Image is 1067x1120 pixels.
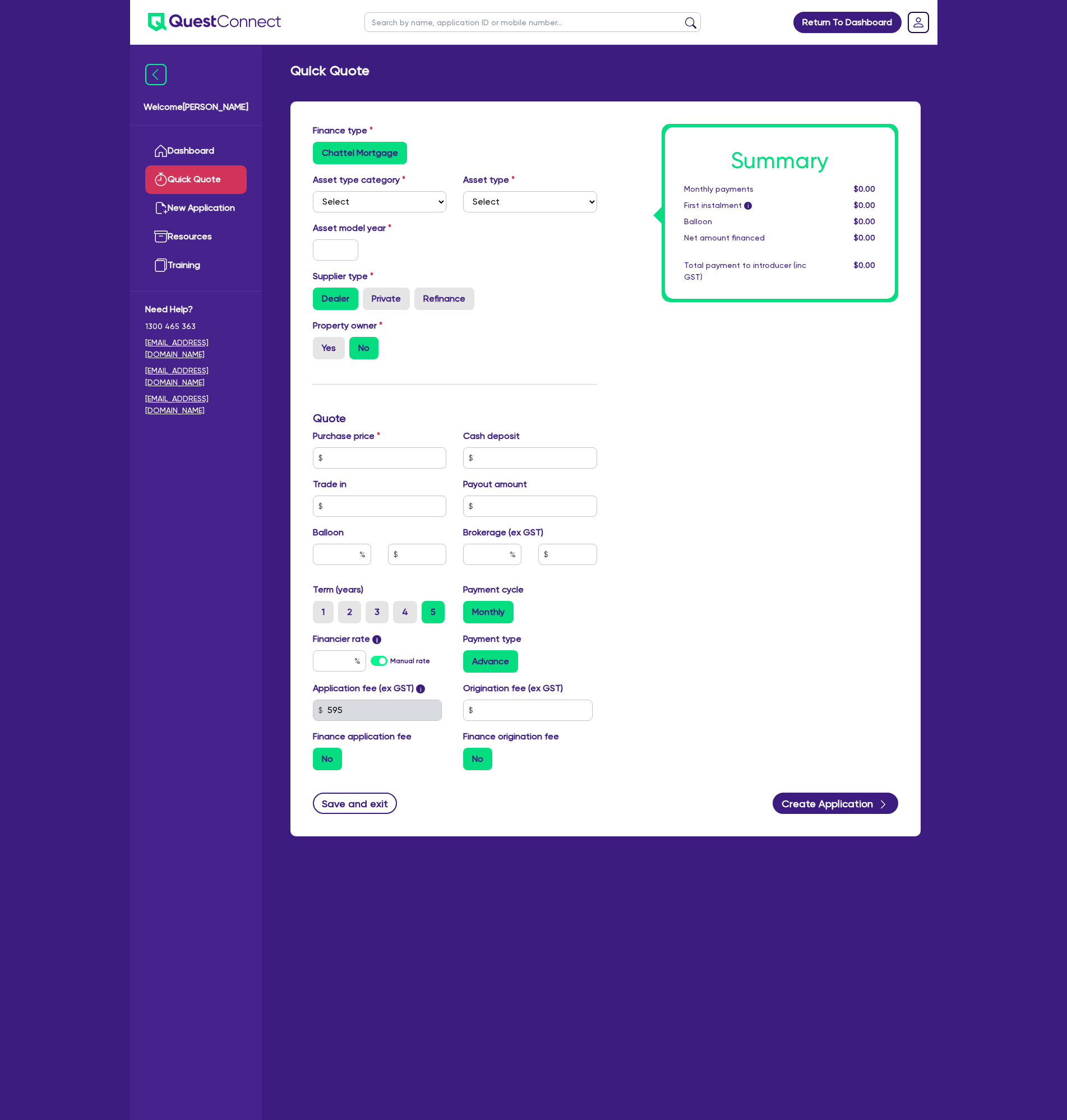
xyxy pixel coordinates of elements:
label: Application fee (ex GST) [313,682,414,695]
label: Payment cycle [463,583,524,596]
label: Finance origination fee [463,730,559,743]
a: Quick Quote [145,165,247,194]
span: $0.00 [854,233,875,242]
h1: Summary [684,147,876,174]
a: Dashboard [145,137,247,165]
div: Net amount financed [676,232,815,244]
span: $0.00 [854,184,875,193]
label: No [463,748,492,770]
span: i [372,635,381,644]
img: new-application [154,201,168,215]
span: $0.00 [854,217,875,226]
span: 1300 465 363 [145,321,247,332]
label: Manual rate [390,656,430,666]
img: icon-menu-close [145,64,167,85]
label: Yes [313,337,345,359]
a: [EMAIL_ADDRESS][DOMAIN_NAME] [145,365,247,388]
img: quest-connect-logo-blue [148,13,281,31]
label: Chattel Mortgage [313,142,407,164]
label: Term (years) [313,583,363,596]
img: training [154,258,168,272]
label: Supplier type [313,270,373,283]
a: [EMAIL_ADDRESS][DOMAIN_NAME] [145,337,247,360]
label: Private [363,288,410,310]
button: Save and exit [313,793,398,814]
span: $0.00 [854,201,875,210]
label: Cash deposit [463,429,520,443]
label: Payment type [463,632,521,646]
div: Total payment to introducer (inc GST) [676,260,815,283]
img: quick-quote [154,173,168,186]
a: Resources [145,223,247,251]
a: Return To Dashboard [793,12,902,33]
a: [EMAIL_ADDRESS][DOMAIN_NAME] [145,393,247,416]
span: i [416,684,425,693]
label: Finance type [313,124,373,137]
label: Advance [463,650,518,673]
div: Balloon [676,216,815,228]
label: Payout amount [463,478,527,491]
label: 4 [393,601,417,623]
span: $0.00 [854,261,875,270]
span: i [744,202,752,210]
label: Trade in [313,478,347,491]
button: Create Application [773,793,898,814]
label: Purchase price [313,429,380,443]
h3: Quote [313,411,597,425]
label: Monthly [463,601,514,623]
label: Asset type [463,173,515,187]
label: Balloon [313,526,344,539]
label: Finance application fee [313,730,412,743]
label: Dealer [313,288,358,310]
label: No [349,337,378,359]
label: Asset type category [313,173,405,187]
a: New Application [145,194,247,223]
label: No [313,748,342,770]
span: Need Help? [145,303,247,316]
label: Property owner [313,319,382,332]
label: 2 [338,601,361,623]
a: Dropdown toggle [904,8,933,37]
a: Training [145,251,247,280]
label: 3 [366,601,389,623]
label: Financier rate [313,632,382,646]
div: Monthly payments [676,183,815,195]
div: First instalment [676,200,815,211]
label: Asset model year [304,221,455,235]
label: Brokerage (ex GST) [463,526,543,539]
label: Origination fee (ex GST) [463,682,563,695]
label: Refinance [414,288,474,310]
img: resources [154,230,168,243]
input: Search by name, application ID or mobile number... [364,12,701,32]
label: 1 [313,601,334,623]
span: Welcome [PERSON_NAME] [144,100,248,114]
label: 5 [422,601,445,623]
h2: Quick Quote [290,63,369,79]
